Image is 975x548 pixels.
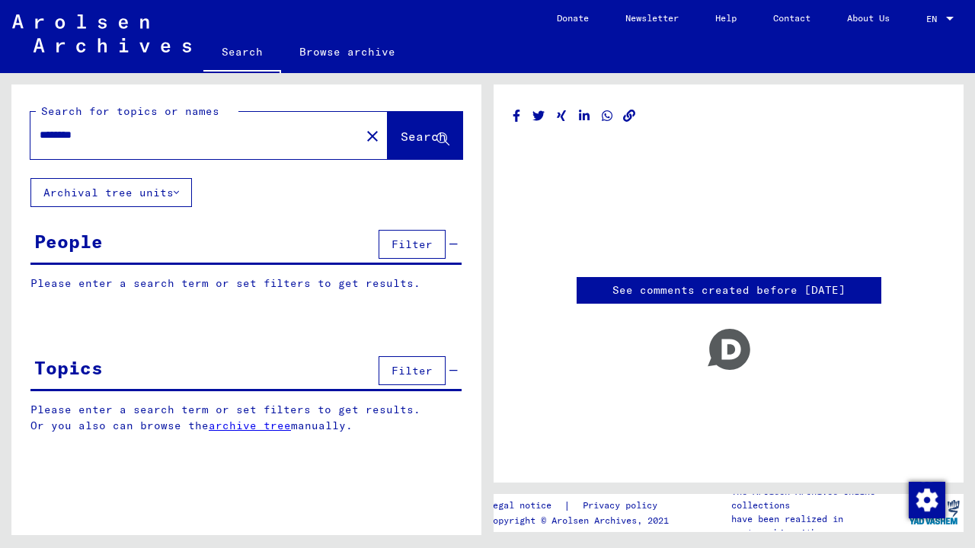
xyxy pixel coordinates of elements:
button: Copy link [622,107,638,126]
p: The Arolsen Archives online collections [731,485,905,512]
p: have been realized in partnership with [731,512,905,540]
button: Share on Twitter [531,107,547,126]
a: archive tree [209,419,291,432]
button: Filter [379,356,446,385]
button: Clear [357,120,388,151]
img: yv_logo.png [906,493,963,531]
span: EN [926,14,943,24]
div: Topics [34,354,103,381]
a: Browse archive [281,33,414,70]
a: See comments created before [DATE] [612,282,846,298]
img: Change consent [909,482,945,518]
div: People [34,228,103,255]
p: Copyright © Arolsen Archives, 2021 [487,514,676,527]
a: Search [203,33,281,73]
button: Share on WhatsApp [599,107,615,126]
a: Legal notice [487,498,564,514]
img: Arolsen_neg.svg [12,14,191,53]
button: Share on LinkedIn [577,107,593,126]
button: Search [388,112,462,159]
span: Filter [392,237,433,251]
div: Change consent [908,481,945,518]
span: Search [401,129,446,144]
p: Please enter a search term or set filters to get results. Or you also can browse the manually. [30,402,462,434]
button: Filter [379,230,446,259]
div: | [487,498,676,514]
mat-label: Search for topics or names [41,104,219,118]
mat-icon: close [363,127,382,145]
p: Please enter a search term or set filters to get results. [30,276,462,292]
button: Share on Facebook [509,107,525,126]
a: Privacy policy [571,498,676,514]
button: Share on Xing [554,107,570,126]
span: Filter [392,364,433,378]
button: Archival tree units [30,178,192,207]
